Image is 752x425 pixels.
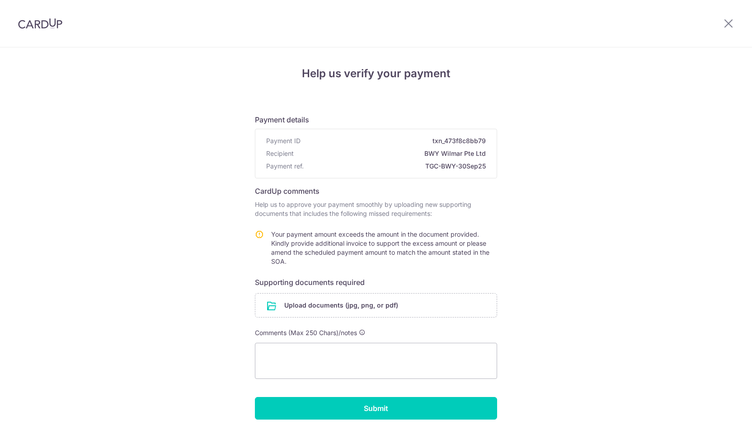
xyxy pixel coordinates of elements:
[266,136,301,145] span: Payment ID
[255,277,497,288] h6: Supporting documents required
[271,230,489,265] span: Your payment amount exceeds the amount in the document provided. Kindly provide additional invoic...
[255,200,497,218] p: Help us to approve your payment smoothly by uploading new supporting documents that includes the ...
[266,162,304,171] span: Payment ref.
[255,397,497,420] input: Submit
[307,162,486,171] span: TGC-BWY-30Sep25
[255,186,497,196] h6: CardUp comments
[255,329,357,336] span: Comments (Max 250 Chars)/notes
[18,18,62,29] img: CardUp
[304,136,486,145] span: txn_473f8c8bb79
[255,114,497,125] h6: Payment details
[297,149,486,158] span: BWY Wilmar Pte Ltd
[255,65,497,82] h4: Help us verify your payment
[266,149,294,158] span: Recipient
[255,293,497,318] div: Upload documents (jpg, png, or pdf)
